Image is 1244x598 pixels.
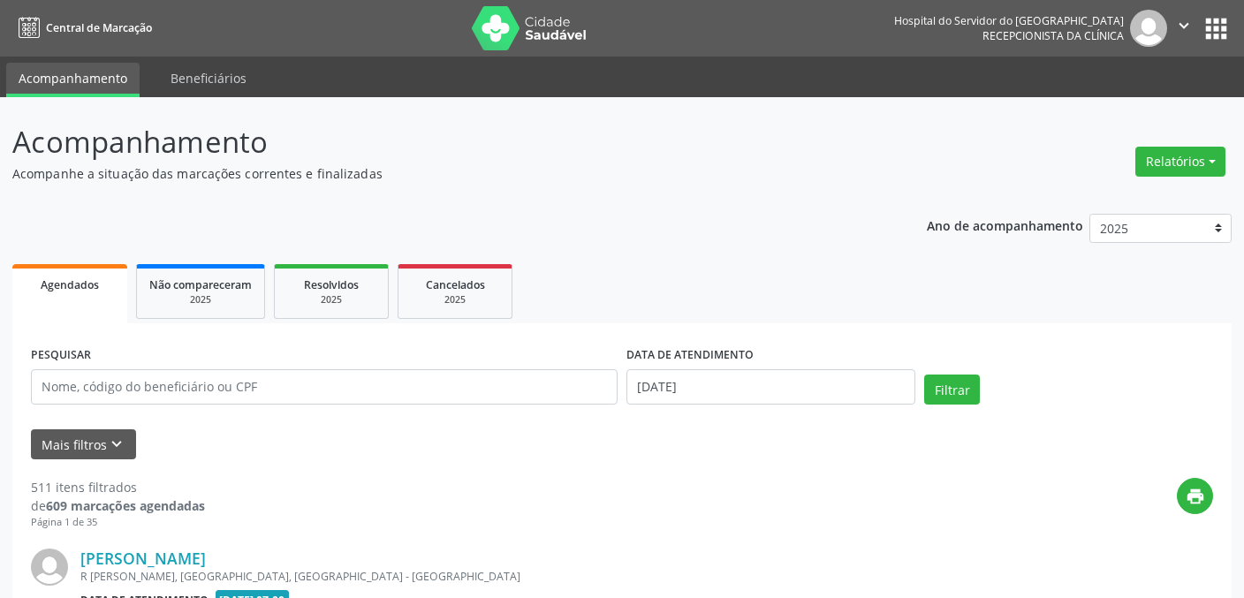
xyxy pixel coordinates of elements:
span: Resolvidos [304,277,359,292]
a: Beneficiários [158,63,259,94]
span: Central de Marcação [46,20,152,35]
img: img [1130,10,1167,47]
button:  [1167,10,1201,47]
i:  [1174,16,1194,35]
div: 2025 [287,293,375,307]
a: Central de Marcação [12,13,152,42]
button: print [1177,478,1213,514]
strong: 609 marcações agendadas [46,497,205,514]
label: DATA DE ATENDIMENTO [626,342,754,369]
span: Recepcionista da clínica [982,28,1124,43]
p: Acompanhamento [12,120,866,164]
img: img [31,549,68,586]
a: [PERSON_NAME] [80,549,206,568]
input: Nome, código do beneficiário ou CPF [31,369,618,405]
p: Ano de acompanhamento [927,214,1083,236]
div: 2025 [149,293,252,307]
span: Cancelados [426,277,485,292]
div: Hospital do Servidor do [GEOGRAPHIC_DATA] [894,13,1124,28]
i: print [1186,487,1205,506]
button: Mais filtroskeyboard_arrow_down [31,429,136,460]
button: apps [1201,13,1232,44]
span: Agendados [41,277,99,292]
span: Não compareceram [149,277,252,292]
div: Página 1 de 35 [31,515,205,530]
div: de [31,496,205,515]
label: PESQUISAR [31,342,91,369]
p: Acompanhe a situação das marcações correntes e finalizadas [12,164,866,183]
button: Filtrar [924,375,980,405]
div: 2025 [411,293,499,307]
input: Selecione um intervalo [626,369,915,405]
div: 511 itens filtrados [31,478,205,496]
button: Relatórios [1135,147,1225,177]
div: R [PERSON_NAME], [GEOGRAPHIC_DATA], [GEOGRAPHIC_DATA] - [GEOGRAPHIC_DATA] [80,569,948,584]
a: Acompanhamento [6,63,140,97]
i: keyboard_arrow_down [107,435,126,454]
